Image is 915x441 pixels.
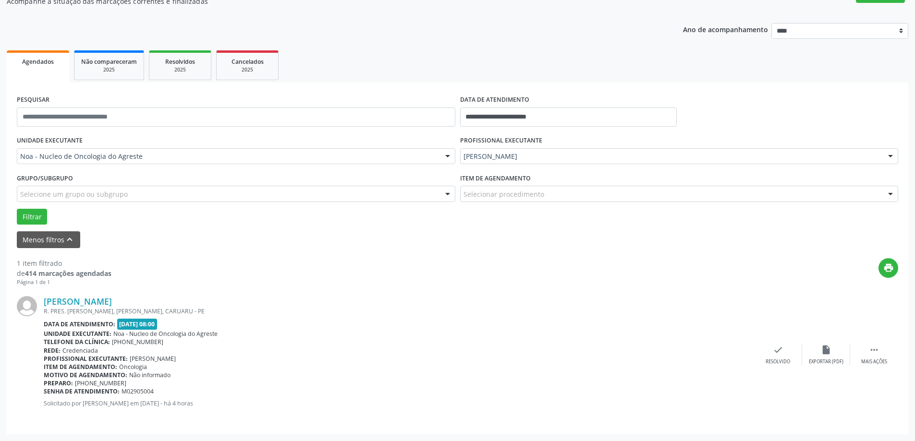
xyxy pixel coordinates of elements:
[119,363,147,371] span: Oncologia
[683,23,768,35] p: Ano de acompanhamento
[81,66,137,73] div: 2025
[64,234,75,245] i: keyboard_arrow_up
[773,345,783,355] i: check
[165,58,195,66] span: Resolvidos
[44,330,111,338] b: Unidade executante:
[460,133,542,148] label: PROFISSIONAL EXECUTANTE
[129,371,171,379] span: Não informado
[17,231,80,248] button: Menos filtroskeyboard_arrow_up
[17,93,49,107] label: PESQUISAR
[20,152,436,161] span: Noa - Nucleo de Oncologia do Agreste
[232,58,264,66] span: Cancelados
[44,371,127,379] b: Motivo de agendamento:
[460,93,529,107] label: DATA DE ATENDIMENTO
[17,296,37,316] img: img
[117,319,158,330] span: [DATE] 08:00
[460,171,531,186] label: Item de agendamento
[156,66,204,73] div: 2025
[44,355,128,363] b: Profissional executante:
[44,307,754,315] div: R. PRES. [PERSON_NAME], [PERSON_NAME], CARUARU - PE
[861,358,887,365] div: Mais ações
[25,269,111,278] strong: 414 marcações agendadas
[17,278,111,286] div: Página 1 de 1
[44,399,754,407] p: Solicitado por [PERSON_NAME] em [DATE] - há 4 horas
[809,358,843,365] div: Exportar (PDF)
[22,58,54,66] span: Agendados
[821,345,831,355] i: insert_drive_file
[44,346,61,355] b: Rede:
[112,338,163,346] span: [PHONE_NUMBER]
[44,387,120,395] b: Senha de atendimento:
[464,152,879,161] span: [PERSON_NAME]
[62,346,98,355] span: Credenciada
[81,58,137,66] span: Não compareceram
[17,171,73,186] label: Grupo/Subgrupo
[17,209,47,225] button: Filtrar
[20,189,128,199] span: Selecione um grupo ou subgrupo
[44,379,73,387] b: Preparo:
[869,345,879,355] i: 
[44,296,112,307] a: [PERSON_NAME]
[464,189,544,199] span: Selecionar procedimento
[17,268,111,278] div: de
[223,66,271,73] div: 2025
[17,133,83,148] label: UNIDADE EXECUTANTE
[130,355,176,363] span: [PERSON_NAME]
[883,262,894,273] i: print
[766,358,790,365] div: Resolvido
[44,338,110,346] b: Telefone da clínica:
[75,379,126,387] span: [PHONE_NUMBER]
[113,330,218,338] span: Noa - Nucleo de Oncologia do Agreste
[878,258,898,278] button: print
[122,387,154,395] span: M02905004
[44,320,115,328] b: Data de atendimento:
[44,363,117,371] b: Item de agendamento:
[17,258,111,268] div: 1 item filtrado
